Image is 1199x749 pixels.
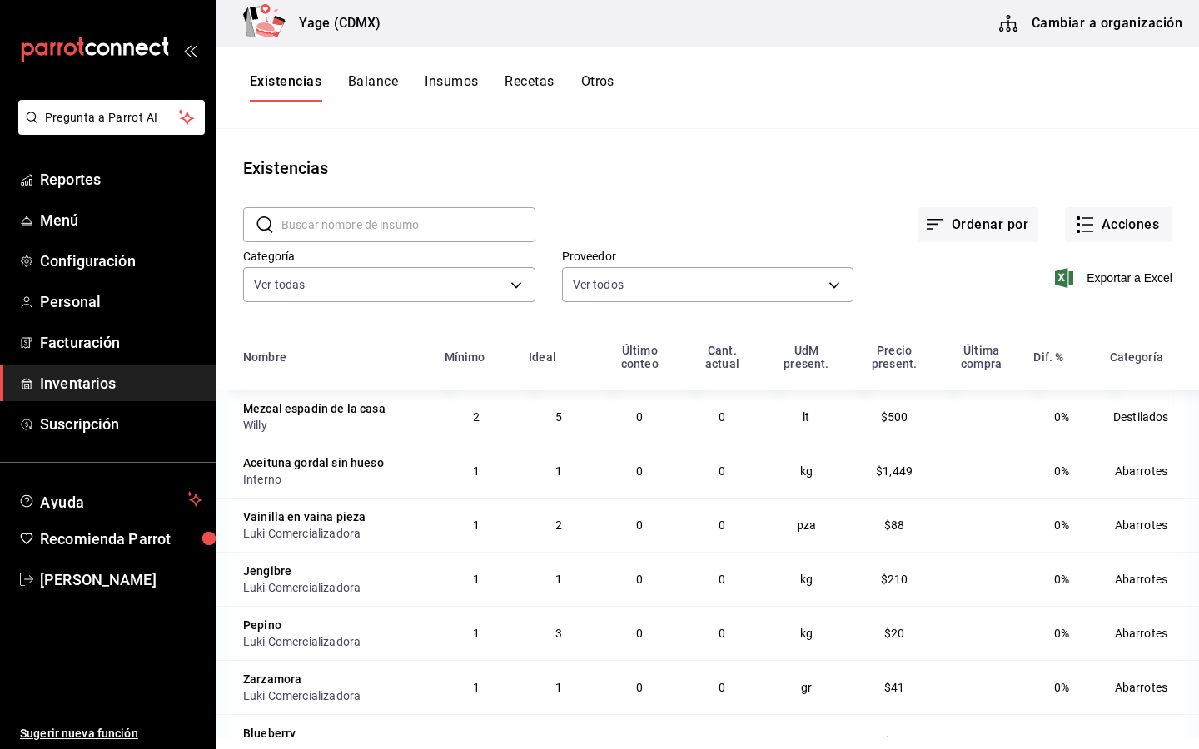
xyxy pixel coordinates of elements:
span: 0 [719,518,725,532]
span: 0 [719,464,725,478]
div: Willy [243,417,425,434]
button: Ordenar por [918,207,1038,242]
span: 0% [1054,410,1069,424]
span: 2 [555,518,562,532]
span: 0 [636,410,643,424]
span: $57 [884,735,904,748]
span: $210 [881,573,908,586]
div: Luki Comercializadora [243,687,425,704]
td: Abarrotes [1100,444,1199,498]
span: 0% [1054,518,1069,532]
span: 0 [636,627,643,640]
div: Luki Comercializadora [243,633,425,650]
div: Blueberry [243,725,296,742]
span: 0% [1054,735,1069,748]
div: Jengibre [243,563,291,579]
div: Luki Comercializadora [243,525,425,542]
button: Exportar a Excel [1058,268,1172,288]
div: Mínimo [445,350,485,364]
span: 1 [473,735,480,748]
span: $88 [884,518,904,532]
span: 1 [555,464,562,478]
span: 0% [1054,627,1069,640]
div: Dif. % [1033,350,1063,364]
td: Abarrotes [1100,660,1199,714]
span: Personal [40,290,202,313]
div: Zarzamora [243,671,301,687]
span: 0 [636,735,643,748]
a: Pregunta a Parrot AI [12,121,205,138]
button: Existencias [250,73,321,102]
div: Mezcal espadín de la casa [243,400,386,417]
span: Ayuda [40,489,181,509]
div: Aceituna gordal sin hueso [243,454,384,471]
div: navigation tabs [250,73,614,102]
span: Reportes [40,168,202,191]
span: 0 [719,735,725,748]
span: Facturación [40,331,202,354]
span: 1 [473,464,480,478]
span: [PERSON_NAME] [40,568,202,591]
div: Precio present. [859,344,929,370]
button: Insumos [425,73,478,102]
span: 0 [636,518,643,532]
div: Última compra [949,344,1014,370]
span: $20 [884,627,904,640]
span: 1 [473,681,480,694]
span: 0 [636,573,643,586]
div: Último conteo [608,344,671,370]
span: 5 [555,410,562,424]
div: Vainilla en vaina pieza [243,508,366,525]
span: Menú [40,209,202,231]
span: 1 [555,573,562,586]
h3: Yage (CDMX) [286,13,381,33]
span: 2 [473,410,480,424]
span: Ver todos [573,276,624,293]
span: 0 [719,681,725,694]
button: Acciones [1065,207,1172,242]
span: $41 [884,681,904,694]
span: 0 [636,464,643,478]
span: 0 [636,681,643,694]
span: $500 [881,410,908,424]
span: Ver todas [254,276,305,293]
span: 0% [1054,464,1069,478]
span: 1 [555,681,562,694]
div: Ideal [529,350,556,364]
span: 1 [473,573,480,586]
div: Categoría [1110,350,1163,364]
td: gr [764,660,850,714]
span: Sugerir nueva función [20,725,202,742]
button: Otros [581,73,614,102]
span: 0 [719,627,725,640]
span: 1 [473,518,480,532]
td: Abarrotes [1100,606,1199,660]
td: kg [764,606,850,660]
button: Balance [348,73,398,102]
span: 0 [719,410,725,424]
td: lt [764,390,850,444]
span: 1 [473,627,480,640]
span: 1 [555,735,562,748]
td: Abarrotes [1100,498,1199,552]
span: Suscripción [40,413,202,435]
td: pza [764,498,850,552]
div: Luki Comercializadora [243,579,425,596]
div: UdM present. [774,344,840,370]
div: Pepino [243,617,281,633]
span: 0% [1054,681,1069,694]
span: 0 [719,573,725,586]
div: Cant. actual [691,344,753,370]
td: kg [764,552,850,606]
span: Inventarios [40,372,202,394]
td: Abarrotes [1100,552,1199,606]
span: Configuración [40,250,202,272]
span: $1,449 [876,464,913,478]
button: open_drawer_menu [183,43,197,57]
div: Interno [243,471,425,488]
span: Recomienda Parrot [40,528,202,550]
span: 3 [555,627,562,640]
input: Buscar nombre de insumo [281,208,535,241]
span: Pregunta a Parrot AI [45,109,179,126]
